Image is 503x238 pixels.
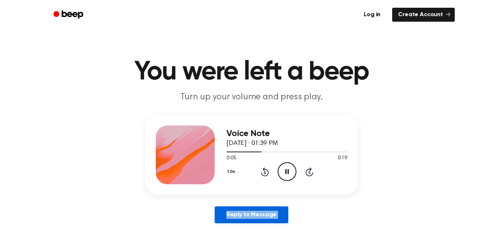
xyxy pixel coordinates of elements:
[356,6,388,23] a: Log in
[392,8,455,22] a: Create Account
[226,140,278,147] span: [DATE] · 01:39 PM
[226,129,347,139] h3: Voice Note
[338,154,347,162] span: 0:19
[63,59,440,85] h1: You were left a beep
[48,8,90,22] a: Beep
[226,154,236,162] span: 0:05
[110,91,393,103] p: Turn up your volume and press play.
[215,206,288,223] a: Reply to Message
[226,166,238,178] button: 1.0x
